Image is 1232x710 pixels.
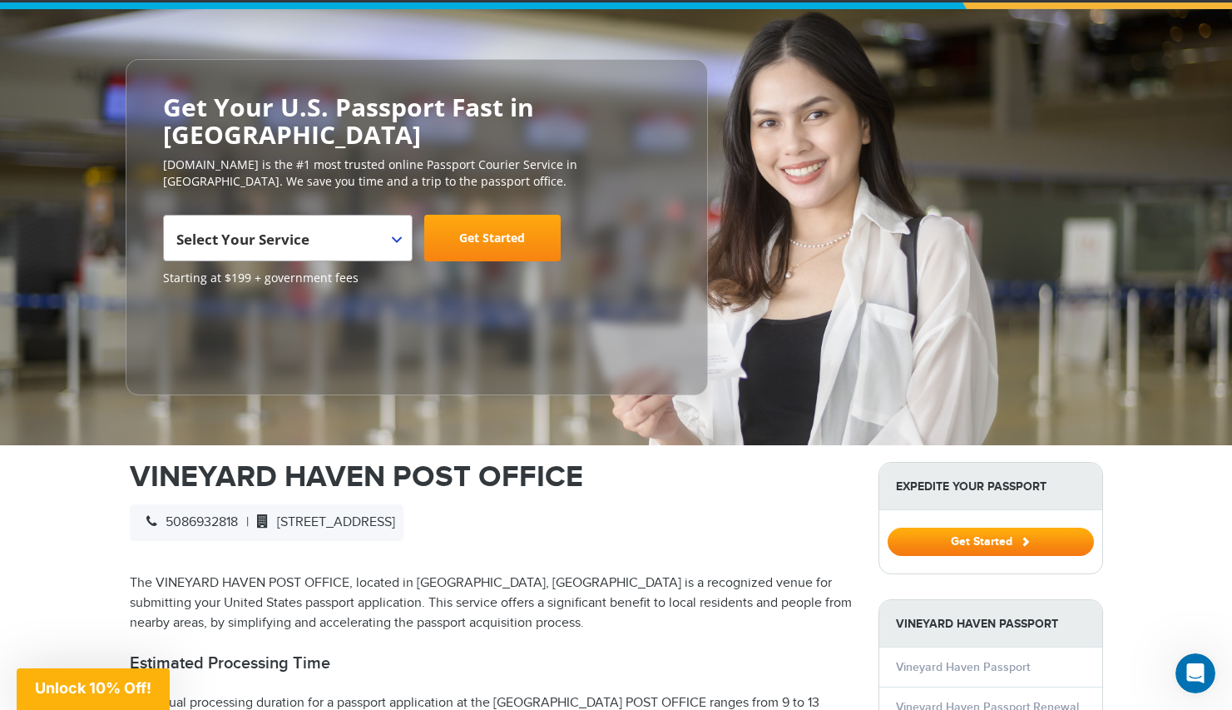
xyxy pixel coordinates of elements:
h1: VINEYARD HAVEN POST OFFICE [130,462,853,492]
div: Unlock 10% Off! [17,668,170,710]
h2: Estimated Processing Time [130,653,853,673]
p: [DOMAIN_NAME] is the #1 most trusted online Passport Courier Service in [GEOGRAPHIC_DATA]. We sav... [163,156,670,190]
button: Get Started [888,528,1094,556]
strong: Vineyard Haven Passport [879,600,1102,648]
span: [STREET_ADDRESS] [249,514,395,530]
span: Select Your Service [163,215,413,261]
h2: Get Your U.S. Passport Fast in [GEOGRAPHIC_DATA] [163,93,670,148]
div: | [130,504,403,541]
span: Starting at $199 + government fees [163,270,670,286]
span: Unlock 10% Off! [35,679,151,697]
iframe: Customer reviews powered by Trustpilot [163,295,288,378]
a: Get Started [888,534,1094,548]
span: Select Your Service [176,221,395,268]
strong: Expedite Your Passport [879,463,1102,510]
iframe: Intercom live chat [1175,653,1215,693]
p: The VINEYARD HAVEN POST OFFICE, located in [GEOGRAPHIC_DATA], [GEOGRAPHIC_DATA] is a recognized v... [130,573,853,633]
a: Vineyard Haven Passport [896,660,1030,674]
span: 5086932818 [138,514,238,530]
span: Select Your Service [176,230,309,249]
a: Get Started [424,215,561,261]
